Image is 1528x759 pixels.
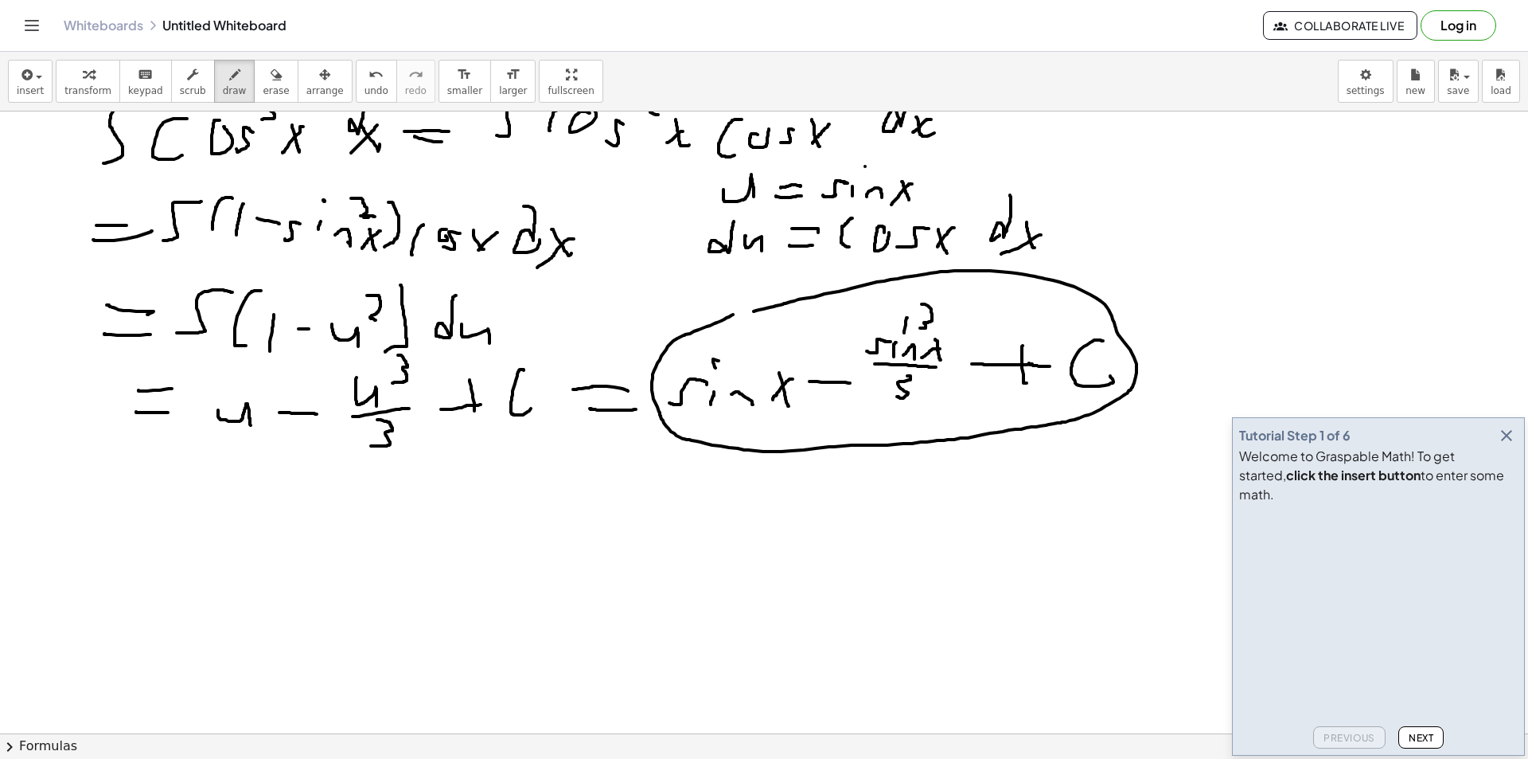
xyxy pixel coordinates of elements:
span: larger [499,85,527,96]
i: format_size [457,65,472,84]
button: scrub [171,60,215,103]
button: format_sizesmaller [439,60,491,103]
button: arrange [298,60,353,103]
span: scrub [180,85,206,96]
a: Whiteboards [64,18,143,33]
span: redo [405,85,427,96]
span: erase [263,85,289,96]
span: save [1447,85,1469,96]
i: redo [408,65,423,84]
span: draw [223,85,247,96]
button: new [1397,60,1435,103]
button: fullscreen [539,60,602,103]
button: undoundo [356,60,397,103]
div: Tutorial Step 1 of 6 [1239,426,1351,445]
span: transform [64,85,111,96]
i: format_size [505,65,520,84]
button: Next [1398,726,1444,749]
button: draw [214,60,255,103]
button: settings [1338,60,1394,103]
b: click the insert button [1286,467,1421,483]
span: new [1405,85,1425,96]
button: save [1438,60,1479,103]
span: settings [1347,85,1385,96]
span: load [1491,85,1511,96]
span: keypad [128,85,163,96]
button: insert [8,60,53,103]
span: Collaborate Live [1277,18,1404,33]
button: transform [56,60,120,103]
button: redoredo [396,60,435,103]
button: load [1482,60,1520,103]
i: undo [368,65,384,84]
span: insert [17,85,44,96]
span: Next [1409,732,1433,744]
span: smaller [447,85,482,96]
button: erase [254,60,298,103]
i: keyboard [138,65,153,84]
button: format_sizelarger [490,60,536,103]
span: arrange [306,85,344,96]
button: keyboardkeypad [119,60,172,103]
button: Log in [1421,10,1496,41]
div: Welcome to Graspable Math! To get started, to enter some math. [1239,447,1518,504]
span: undo [364,85,388,96]
span: fullscreen [548,85,594,96]
button: Toggle navigation [19,13,45,38]
button: Collaborate Live [1263,11,1417,40]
